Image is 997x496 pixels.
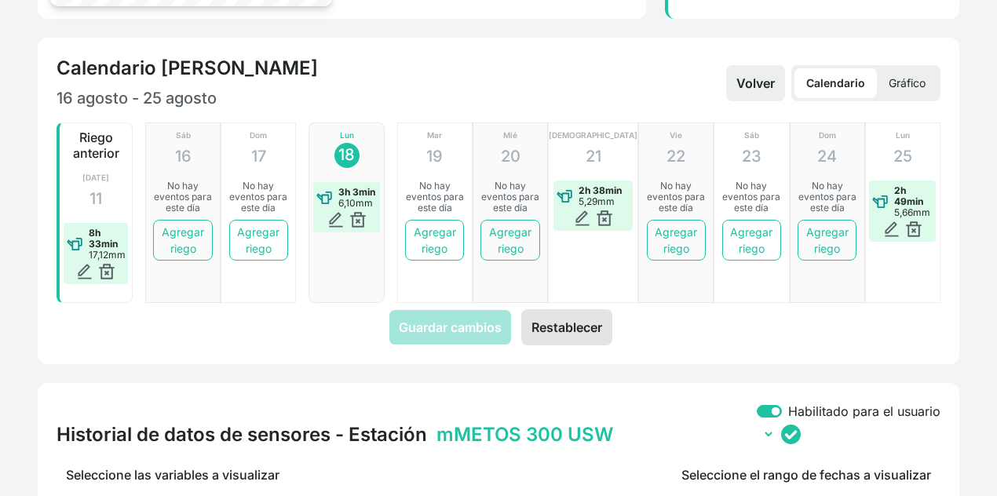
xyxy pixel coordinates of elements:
img: edit [77,264,93,279]
p: 16 agosto - 25 agosto [57,86,498,110]
p: Mié [503,129,517,141]
p: No hay eventos para este día [405,181,464,213]
p: Calendario [794,68,877,98]
img: delete [597,210,612,226]
p: 11 [89,187,102,210]
p: Seleccione las variables a visualizar [57,465,564,484]
p: 21 [586,144,601,168]
p: Gráfico [877,68,937,98]
p: Dom [250,129,267,141]
p: No hay eventos para este día [722,181,781,213]
p: No hay eventos para este día [647,181,706,213]
label: Habilitado para el usuario [788,402,940,421]
img: water-event [872,194,888,210]
img: water-event [67,236,82,252]
img: water-event [557,188,572,204]
p: Sáb [744,129,759,141]
h4: Historial de datos de sensores - Estación [57,423,427,447]
strong: 2h 38min [579,184,622,196]
button: Volver [726,65,785,101]
p: Lun [340,129,354,141]
strong: 3h 3min [338,186,375,198]
p: 23 [742,144,761,168]
img: edit [575,210,590,226]
img: delete [906,221,922,237]
div: Riego anterior [72,129,119,161]
p: 17,12mm [89,250,126,261]
p: 22 [666,144,685,168]
h4: Calendario [PERSON_NAME] [57,57,318,80]
p: 20 [501,144,520,168]
p: 19 [426,144,443,168]
img: water-event [316,190,332,206]
img: edit [884,221,900,237]
p: 5,29mm [579,196,622,207]
button: Agregar riego [647,220,706,261]
p: 17 [251,144,266,168]
img: edit [328,212,344,228]
button: Agregar riego [153,220,212,261]
p: No hay eventos para este día [798,181,856,213]
p: Sáb [176,129,191,141]
p: 18 [338,143,355,168]
p: 16 [175,144,192,168]
button: Agregar riego [798,220,856,261]
p: 25 [893,144,912,168]
p: Dom [819,129,836,141]
p: [DATE] [82,172,109,184]
button: Restablecer [521,309,612,345]
button: Agregar riego [722,220,781,261]
strong: 2h 49min [894,184,923,207]
p: Seleccione el rango de fechas a visualizar [681,465,931,484]
select: Station selector [433,422,775,447]
p: No hay eventos para este día [229,181,288,213]
img: status [781,425,801,444]
p: Mar [427,129,442,141]
p: Lun [896,129,910,141]
p: No hay eventos para este día [480,181,539,213]
p: [DEMOGRAPHIC_DATA] [549,129,637,141]
p: 5,66mm [894,207,933,218]
p: 6,10mm [338,198,375,209]
img: delete [350,212,366,228]
button: Agregar riego [405,220,464,261]
p: Vie [670,129,682,141]
p: No hay eventos para este día [153,181,212,213]
p: 24 [817,144,837,168]
strong: 8h 33min [89,227,118,250]
button: Agregar riego [480,220,539,261]
button: Agregar riego [229,220,288,261]
img: delete [99,264,115,279]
